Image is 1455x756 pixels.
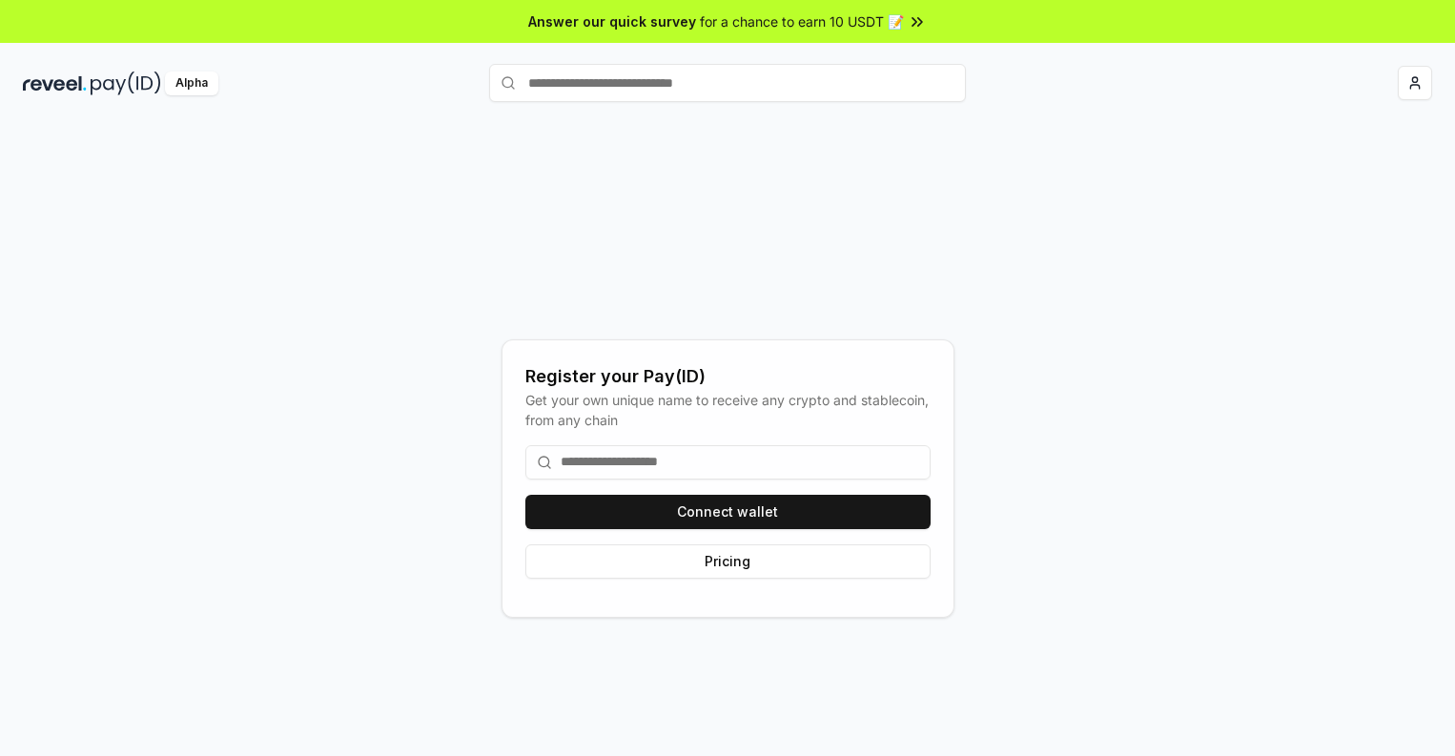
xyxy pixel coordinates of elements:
img: pay_id [91,72,161,95]
button: Connect wallet [525,495,931,529]
button: Pricing [525,544,931,579]
div: Alpha [165,72,218,95]
img: reveel_dark [23,72,87,95]
span: Answer our quick survey [528,11,696,31]
div: Get your own unique name to receive any crypto and stablecoin, from any chain [525,390,931,430]
span: for a chance to earn 10 USDT 📝 [700,11,904,31]
div: Register your Pay(ID) [525,363,931,390]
